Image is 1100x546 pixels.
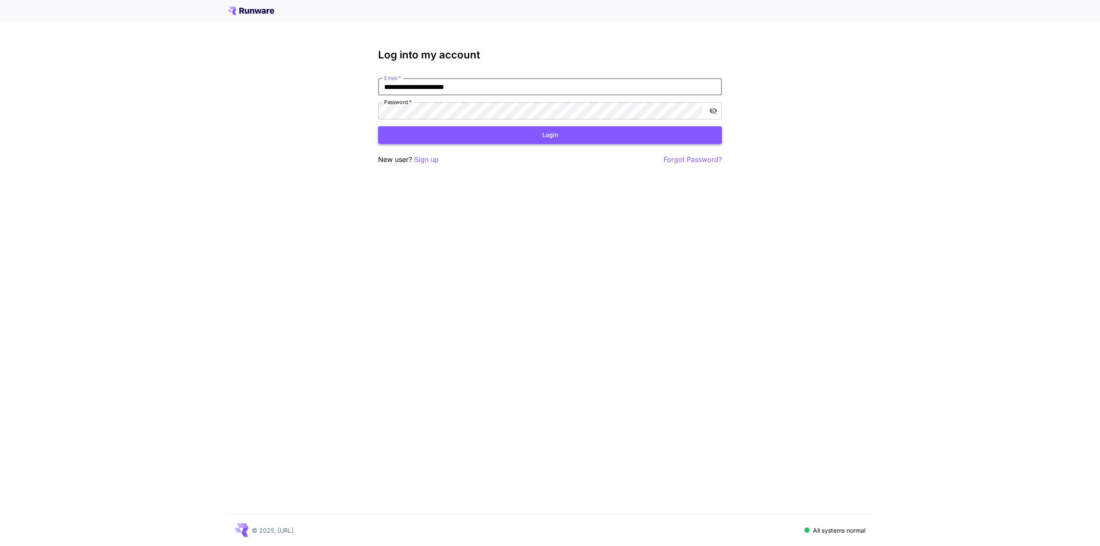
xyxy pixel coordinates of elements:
[706,103,721,119] button: toggle password visibility
[378,154,439,165] p: New user?
[378,49,722,61] h3: Log into my account
[384,74,401,82] label: Email
[378,126,722,144] button: Login
[252,526,293,535] p: © 2025, [URL]
[813,526,865,535] p: All systems normal
[414,154,439,165] button: Sign up
[384,98,412,106] label: Password
[663,154,722,165] button: Forgot Password?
